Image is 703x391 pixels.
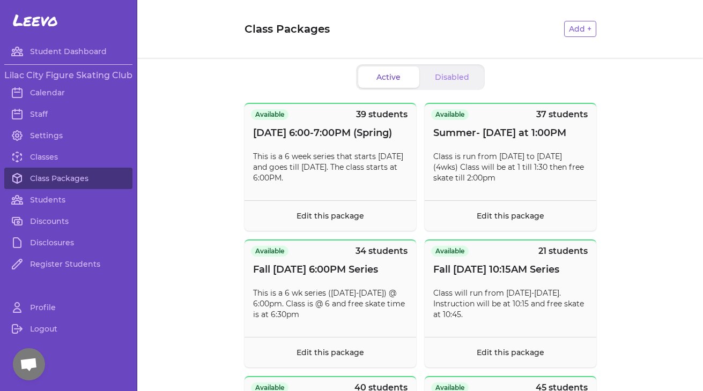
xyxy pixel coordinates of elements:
[251,109,288,120] span: Available
[4,41,132,62] a: Student Dashboard
[358,66,419,88] button: Active
[564,21,596,37] button: Add +
[253,151,408,183] p: This is a 6 week series that starts [DATE] and goes till [DATE]. The class starts at 6:00PM.
[425,239,596,367] button: Available21 studentsFall [DATE] 10:15AM SeriesClass will run from [DATE]-[DATE]. Instruction will...
[245,239,416,367] button: Available34 studentsFall [DATE] 6:00PM SeriesThis is a 6 wk series ([DATE]-[DATE]) @ 6:00pm. Clas...
[536,108,588,121] p: 37 students
[433,288,588,320] p: Class will run from [DATE]-[DATE]. Instruction will be at 10:15 and free skate at 10:45.
[477,211,544,221] a: Edit this package
[297,348,364,357] a: Edit this package
[4,125,132,146] a: Settings
[253,288,408,320] p: This is a 6 wk series ([DATE]-[DATE]) @ 6:00pm. Class is @ 6 and free skate time is at 6:30pm
[4,69,132,82] h3: Lilac City Figure Skating Club
[4,297,132,318] a: Profile
[13,348,45,380] div: Open chat
[4,189,132,210] a: Students
[4,146,132,168] a: Classes
[297,211,364,221] a: Edit this package
[4,82,132,103] a: Calendar
[538,245,588,258] p: 21 students
[421,66,483,88] button: Disabled
[433,151,588,183] p: Class is run from [DATE] to [DATE] (4wks) Class will be at 1 till 1:30 then free skate till 2:00pm
[4,318,132,340] a: Logout
[4,168,132,189] a: Class Packages
[356,108,408,121] p: 39 students
[4,103,132,125] a: Staff
[433,125,566,140] span: Summer- [DATE] at 1:00PM
[356,245,408,258] p: 34 students
[477,348,544,357] a: Edit this package
[4,253,132,275] a: Register Students
[431,109,469,120] span: Available
[433,262,559,277] span: Fall [DATE] 10:15AM Series
[253,262,378,277] span: Fall [DATE] 6:00PM Series
[4,210,132,232] a: Discounts
[251,246,288,257] span: Available
[4,232,132,253] a: Disclosures
[253,125,392,140] span: [DATE] 6:00-7:00PM (Spring)
[431,246,469,257] span: Available
[425,103,596,231] button: Available37 studentsSummer- [DATE] at 1:00PMClass is run from [DATE] to [DATE] (4wks) Class will ...
[245,103,416,231] button: Available39 students[DATE] 6:00-7:00PM (Spring)This is a 6 week series that starts [DATE] and goe...
[13,11,58,30] span: Leevo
